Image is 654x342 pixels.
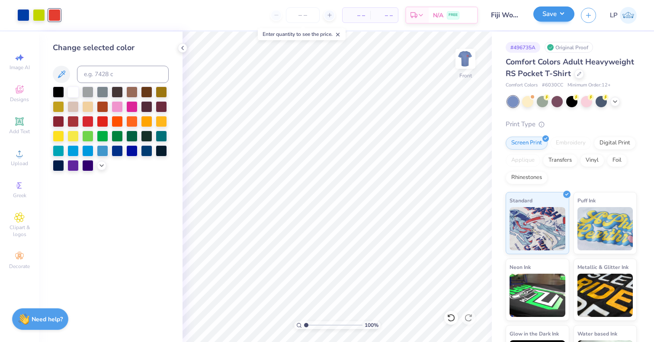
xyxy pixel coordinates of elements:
[9,263,30,270] span: Decorate
[457,50,474,67] img: Front
[11,160,28,167] span: Upload
[577,274,633,317] img: Metallic & Glitter Ink
[545,42,593,53] div: Original Proof
[286,7,320,23] input: – –
[433,11,443,20] span: N/A
[506,154,540,167] div: Applique
[365,321,378,329] span: 100 %
[533,6,574,22] button: Save
[484,6,527,24] input: Untitled Design
[577,262,628,272] span: Metallic & Glitter Ink
[506,82,538,89] span: Comfort Colors
[542,82,563,89] span: # 6030CC
[459,72,472,80] div: Front
[506,137,548,150] div: Screen Print
[543,154,577,167] div: Transfers
[13,192,26,199] span: Greek
[53,42,169,54] div: Change selected color
[375,11,393,20] span: – –
[620,7,637,24] img: Libbie Payne
[348,11,365,20] span: – –
[610,10,618,20] span: LP
[567,82,611,89] span: Minimum Order: 12 +
[449,12,458,18] span: FREE
[510,329,559,338] span: Glow in the Dark Ink
[610,7,637,24] a: LP
[77,66,169,83] input: e.g. 7428 c
[32,315,63,323] strong: Need help?
[506,57,634,79] span: Comfort Colors Adult Heavyweight RS Pocket T-Shirt
[9,128,30,135] span: Add Text
[577,329,617,338] span: Water based Ink
[506,171,548,184] div: Rhinestones
[506,119,637,129] div: Print Type
[577,207,633,250] img: Puff Ink
[10,96,29,103] span: Designs
[510,196,532,205] span: Standard
[510,207,565,250] img: Standard
[550,137,591,150] div: Embroidery
[258,28,346,40] div: Enter quantity to see the price.
[510,274,565,317] img: Neon Ink
[510,262,531,272] span: Neon Ink
[594,137,636,150] div: Digital Print
[4,224,35,238] span: Clipart & logos
[577,196,596,205] span: Puff Ink
[580,154,604,167] div: Vinyl
[506,42,540,53] div: # 496735A
[10,64,30,71] span: Image AI
[607,154,627,167] div: Foil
